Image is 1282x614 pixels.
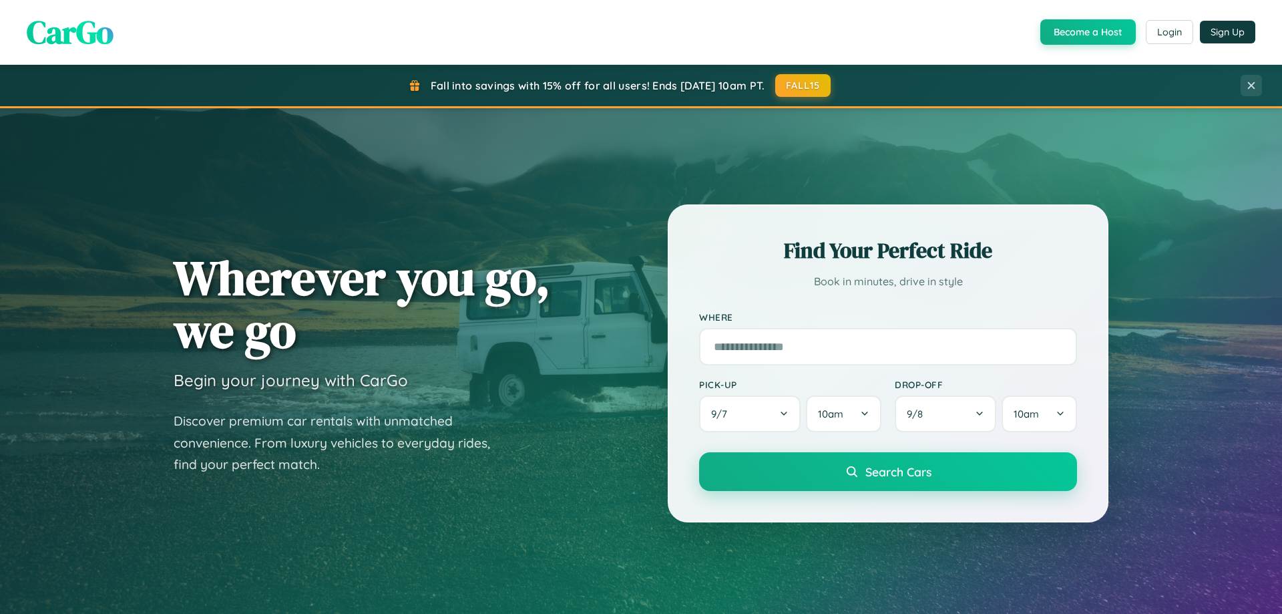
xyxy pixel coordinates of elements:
[1002,396,1077,432] button: 10am
[174,251,550,357] h1: Wherever you go, we go
[699,452,1077,491] button: Search Cars
[775,74,831,97] button: FALL15
[431,79,765,92] span: Fall into savings with 15% off for all users! Ends [DATE] 10am PT.
[711,408,734,420] span: 9 / 7
[174,370,408,390] h3: Begin your journey with CarGo
[27,10,114,54] span: CarGo
[895,396,996,432] button: 9/8
[699,311,1077,323] label: Where
[806,396,881,432] button: 10am
[907,408,929,420] span: 9 / 8
[1200,21,1255,43] button: Sign Up
[865,464,931,479] span: Search Cars
[174,410,507,476] p: Discover premium car rentals with unmatched convenience. From luxury vehicles to everyday rides, ...
[895,379,1077,390] label: Drop-off
[1146,20,1193,44] button: Login
[699,236,1077,265] h2: Find Your Perfect Ride
[699,379,881,390] label: Pick-up
[1014,408,1039,420] span: 10am
[818,408,843,420] span: 10am
[699,396,801,432] button: 9/7
[699,272,1077,291] p: Book in minutes, drive in style
[1040,19,1136,45] button: Become a Host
